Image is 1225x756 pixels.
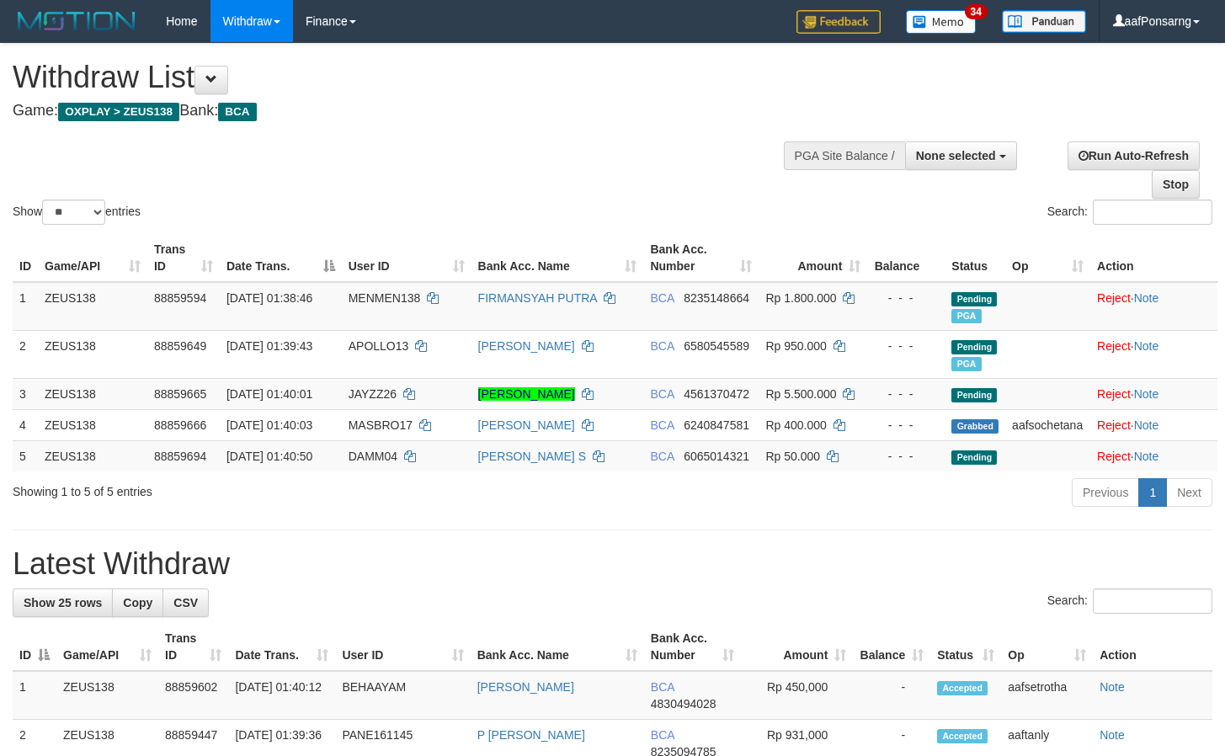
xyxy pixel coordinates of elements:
th: Op: activate to sort column ascending [1001,623,1093,671]
a: FIRMANSYAH PUTRA [478,291,597,305]
th: Balance: activate to sort column ascending [853,623,930,671]
span: JAYZZ26 [349,387,397,401]
span: Copy 6065014321 to clipboard [684,450,749,463]
span: BCA [651,728,674,742]
span: DAMM04 [349,450,397,463]
td: · [1090,440,1217,471]
span: Show 25 rows [24,596,102,610]
a: [PERSON_NAME] [477,680,574,694]
a: 1 [1138,478,1167,507]
span: [DATE] 01:38:46 [226,291,312,305]
img: Button%20Memo.svg [906,10,977,34]
td: 3 [13,378,38,409]
th: Amount: activate to sort column ascending [759,234,867,282]
span: MASBRO17 [349,418,413,432]
span: Marked by aaftanly [951,309,981,323]
a: P [PERSON_NAME] [477,728,585,742]
td: aafsetrotha [1001,671,1093,720]
span: Copy 4830494028 to clipboard [651,697,716,711]
a: Reject [1097,339,1131,353]
a: Note [1100,728,1125,742]
span: 88859649 [154,339,206,353]
span: Copy 8235148664 to clipboard [684,291,749,305]
span: Pending [951,450,997,465]
td: Rp 450,000 [741,671,853,720]
a: Reject [1097,418,1131,432]
span: BCA [650,387,674,401]
span: BCA [218,103,256,121]
h1: Latest Withdraw [13,547,1212,581]
td: 88859602 [158,671,228,720]
td: - [853,671,930,720]
a: Note [1134,387,1159,401]
a: [PERSON_NAME] [478,387,575,401]
span: Accepted [937,681,988,695]
td: [DATE] 01:40:12 [228,671,335,720]
th: Status: activate to sort column ascending [930,623,1001,671]
th: Bank Acc. Name: activate to sort column ascending [471,234,644,282]
span: BCA [650,291,674,305]
td: · [1090,378,1217,409]
th: ID: activate to sort column descending [13,623,56,671]
img: Feedback.jpg [796,10,881,34]
div: - - - [874,448,938,465]
th: User ID: activate to sort column ascending [335,623,470,671]
label: Search: [1047,200,1212,225]
a: Note [1134,291,1159,305]
span: MENMEN138 [349,291,421,305]
a: Copy [112,588,163,617]
th: Action [1090,234,1217,282]
a: Reject [1097,450,1131,463]
th: Trans ID: activate to sort column ascending [158,623,228,671]
th: Bank Acc. Name: activate to sort column ascending [471,623,644,671]
th: Date Trans.: activate to sort column ascending [228,623,335,671]
td: 1 [13,282,38,331]
th: Balance [867,234,945,282]
span: Copy 6240847581 to clipboard [684,418,749,432]
div: - - - [874,338,938,354]
td: BEHAAYAM [335,671,470,720]
td: · [1090,330,1217,378]
td: 4 [13,409,38,440]
span: Copy 4561370472 to clipboard [684,387,749,401]
span: BCA [650,418,674,432]
span: BCA [650,339,674,353]
span: OXPLAY > ZEUS138 [58,103,179,121]
a: Note [1134,418,1159,432]
div: - - - [874,290,938,306]
a: Stop [1152,170,1200,199]
a: Note [1134,339,1159,353]
span: Copy 6580545589 to clipboard [684,339,749,353]
span: BCA [651,680,674,694]
a: Note [1134,450,1159,463]
span: 88859666 [154,418,206,432]
span: APOLLO13 [349,339,409,353]
img: panduan.png [1002,10,1086,33]
span: [DATE] 01:40:01 [226,387,312,401]
td: aafsochetana [1005,409,1090,440]
a: Reject [1097,387,1131,401]
a: Note [1100,680,1125,694]
td: · [1090,409,1217,440]
span: [DATE] 01:40:50 [226,450,312,463]
span: Rp 950.000 [765,339,826,353]
select: Showentries [42,200,105,225]
td: · [1090,282,1217,331]
input: Search: [1093,200,1212,225]
span: Copy [123,596,152,610]
th: Game/API: activate to sort column ascending [56,623,158,671]
th: Bank Acc. Number: activate to sort column ascending [643,234,759,282]
span: 88859694 [154,450,206,463]
h1: Withdraw List [13,61,800,94]
td: 1 [13,671,56,720]
td: ZEUS138 [38,378,147,409]
a: Run Auto-Refresh [1068,141,1200,170]
th: Bank Acc. Number: activate to sort column ascending [644,623,742,671]
div: Showing 1 to 5 of 5 entries [13,476,498,500]
a: [PERSON_NAME] [478,418,575,432]
span: BCA [650,450,674,463]
td: ZEUS138 [38,409,147,440]
span: [DATE] 01:39:43 [226,339,312,353]
span: Pending [951,340,997,354]
img: MOTION_logo.png [13,8,141,34]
